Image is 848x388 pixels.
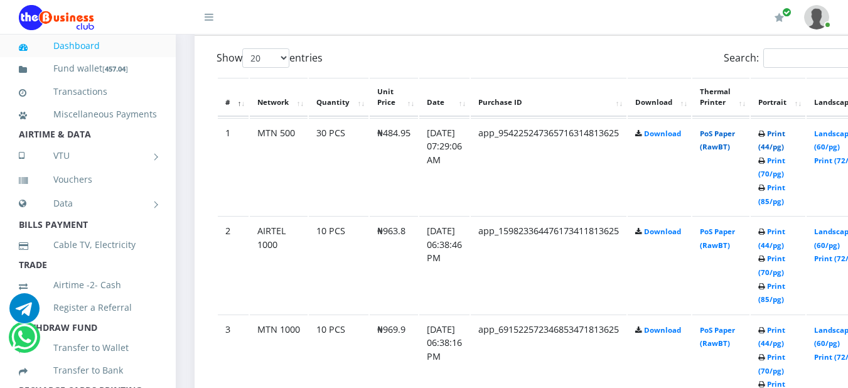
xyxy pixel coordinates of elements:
a: Cable TV, Electricity [19,230,157,259]
td: ₦484.95 [370,118,418,215]
a: Fund wallet[457.04] [19,54,157,84]
a: Download [644,129,681,138]
th: Network: activate to sort column ascending [250,78,308,117]
b: 457.04 [105,64,126,73]
th: #: activate to sort column descending [218,78,249,117]
a: Miscellaneous Payments [19,100,157,129]
td: 10 PCS [309,216,368,313]
td: ₦963.8 [370,216,418,313]
a: Vouchers [19,165,157,194]
i: Renew/Upgrade Subscription [775,13,784,23]
a: Print (44/pg) [758,325,785,348]
a: Print (70/pg) [758,254,785,277]
td: MTN 500 [250,118,308,215]
th: Thermal Printer: activate to sort column ascending [692,78,749,117]
th: Quantity: activate to sort column ascending [309,78,368,117]
a: Print (70/pg) [758,352,785,375]
a: PoS Paper (RawBT) [700,129,735,152]
td: [DATE] 07:29:06 AM [419,118,470,215]
a: Transfer to Bank [19,356,157,385]
td: AIRTEL 1000 [250,216,308,313]
select: Showentries [242,48,289,68]
img: Logo [19,5,94,30]
td: 30 PCS [309,118,368,215]
a: Print (85/pg) [758,183,785,206]
a: Chat for support [11,331,37,352]
a: PoS Paper (RawBT) [700,227,735,250]
span: Renew/Upgrade Subscription [782,8,792,17]
small: [ ] [102,64,128,73]
td: 1 [218,118,249,215]
th: Portrait: activate to sort column ascending [751,78,805,117]
img: User [804,5,829,30]
td: app_954225247365716314813625 [471,118,626,215]
a: Transactions [19,77,157,106]
a: Chat for support [9,303,40,323]
a: Print (85/pg) [758,281,785,304]
a: Print (70/pg) [758,156,785,179]
td: app_159823364476173411813625 [471,216,626,313]
a: Print (44/pg) [758,129,785,152]
th: Date: activate to sort column ascending [419,78,470,117]
a: VTU [19,140,157,171]
a: PoS Paper (RawBT) [700,325,735,348]
a: Airtime -2- Cash [19,271,157,299]
a: Transfer to Wallet [19,333,157,362]
label: Show entries [217,48,323,68]
td: 2 [218,216,249,313]
a: Register a Referral [19,293,157,322]
a: Download [644,325,681,335]
th: Download: activate to sort column ascending [628,78,691,117]
a: Data [19,188,157,219]
td: [DATE] 06:38:46 PM [419,216,470,313]
a: Dashboard [19,31,157,60]
a: Download [644,227,681,236]
th: Purchase ID: activate to sort column ascending [471,78,626,117]
th: Unit Price: activate to sort column ascending [370,78,418,117]
a: Print (44/pg) [758,227,785,250]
